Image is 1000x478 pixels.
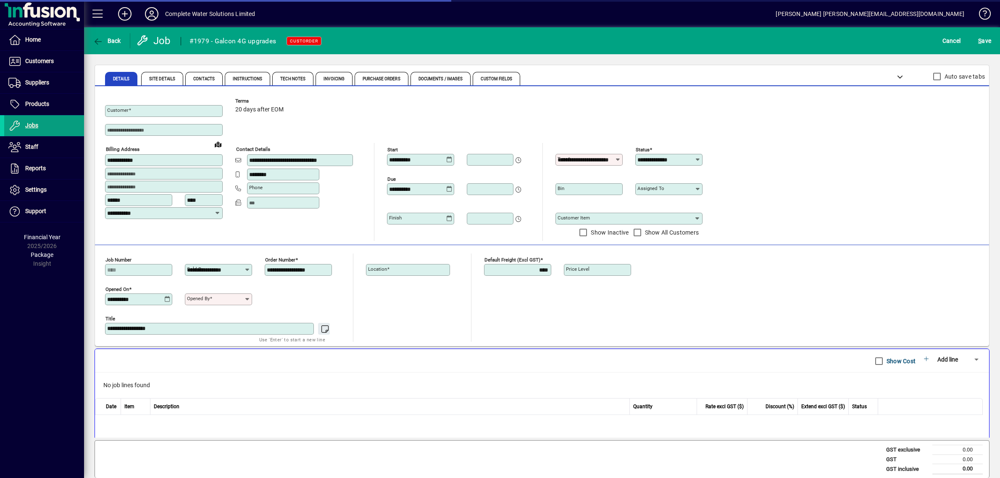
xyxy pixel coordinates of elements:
[106,403,116,410] span: Date
[558,215,590,221] mat-label: Customer Item
[4,51,84,72] a: Customers
[705,403,744,410] span: Rate excl GST ($)
[363,77,400,81] span: Purchase Orders
[558,185,564,191] mat-label: Bin
[882,454,932,464] td: GST
[937,356,958,363] span: Add line
[882,445,932,455] td: GST exclusive
[976,33,993,48] button: Save
[235,106,284,113] span: 20 days after EOM
[105,257,132,263] mat-label: Job number
[558,156,568,162] mat-label: Type
[137,34,172,48] div: Job
[932,445,983,455] td: 0.00
[978,34,991,48] span: ave
[249,185,263,190] mat-label: Phone
[187,266,203,272] mat-label: Sold by
[387,147,398,153] mat-label: Start
[187,296,210,301] mat-label: Opened by
[636,147,650,153] mat-label: Status
[31,251,53,258] span: Package
[25,36,41,43] span: Home
[637,185,664,191] mat-label: Assigned to
[932,464,983,474] td: 0.00
[95,372,989,398] div: No job lines found
[368,266,387,272] mat-label: Location
[481,77,512,81] span: Custom Fields
[978,37,982,44] span: S
[165,7,255,21] div: Complete Water Solutions Limited
[324,77,345,81] span: Invoicing
[25,58,54,64] span: Customers
[4,201,84,222] a: Support
[265,257,295,263] mat-label: Order number
[643,228,699,237] label: Show All Customers
[105,316,115,322] mat-label: Title
[25,208,46,214] span: Support
[387,176,396,182] mat-label: Due
[25,186,47,193] span: Settings
[776,7,964,21] div: [PERSON_NAME] [PERSON_NAME][EMAIL_ADDRESS][DOMAIN_NAME]
[589,228,629,237] label: Show Inactive
[4,158,84,179] a: Reports
[24,234,61,240] span: Financial Year
[280,77,305,81] span: Tech Notes
[566,266,589,272] mat-label: Price Level
[940,33,963,48] button: Cancel
[149,77,175,81] span: Site Details
[633,403,653,410] span: Quantity
[882,464,932,474] td: GST inclusive
[25,122,38,129] span: Jobs
[4,72,84,93] a: Suppliers
[235,98,286,104] span: Terms
[25,165,46,172] span: Reports
[942,34,961,48] span: Cancel
[124,403,134,410] span: Item
[113,77,129,81] span: Details
[105,286,129,292] mat-label: Opened On
[484,257,540,263] mat-label: Default Freight (excl GST)
[418,77,463,81] span: Documents / Images
[84,33,130,48] app-page-header-button: Back
[189,34,276,48] div: #1979 - Galcon 4G upgrades
[93,37,121,44] span: Back
[943,72,985,81] label: Auto save tabs
[4,137,84,158] a: Staff
[4,29,84,50] a: Home
[91,33,123,48] button: Back
[259,335,325,344] mat-hint: Use 'Enter' to start a new line
[290,38,318,44] span: CUSTORDER
[138,6,165,21] button: Profile
[4,94,84,115] a: Products
[25,143,38,150] span: Staff
[852,403,867,410] span: Status
[4,180,84,201] a: Settings
[25,100,49,107] span: Products
[932,454,983,464] td: 0.00
[211,137,225,151] a: View on map
[389,215,402,221] mat-label: Finish
[233,77,262,81] span: Instructions
[973,2,989,29] a: Knowledge Base
[154,403,179,410] span: Description
[885,357,916,365] label: Show Cost
[801,403,845,410] span: Extend excl GST ($)
[25,79,49,86] span: Suppliers
[107,107,129,113] mat-label: Customer
[766,403,794,410] span: Discount (%)
[193,77,215,81] span: Contacts
[111,6,138,21] button: Add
